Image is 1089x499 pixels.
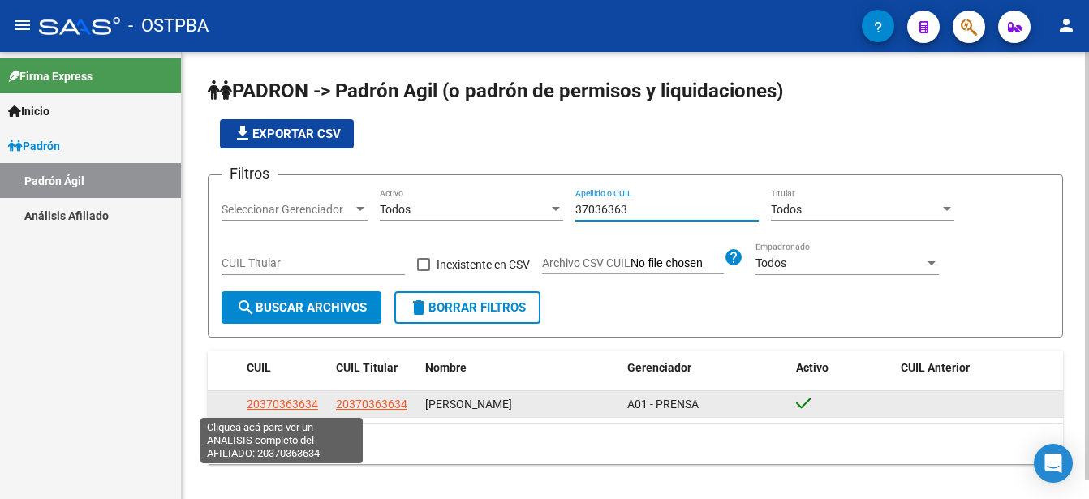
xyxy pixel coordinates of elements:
datatable-header-cell: Activo [790,351,894,385]
span: Todos [771,203,802,216]
span: Inexistente en CSV [437,255,530,274]
span: Nombre [425,361,467,374]
span: Exportar CSV [233,127,341,141]
button: Buscar Archivos [222,291,381,324]
span: Seleccionar Gerenciador [222,203,353,217]
datatable-header-cell: CUIL Titular [329,351,419,385]
datatable-header-cell: CUIL [240,351,329,385]
span: Gerenciador [627,361,691,374]
span: Buscar Archivos [236,300,367,315]
span: PADRON -> Padrón Agil (o padrón de permisos y liquidaciones) [208,80,783,102]
span: 20370363634 [247,398,318,411]
button: Borrar Filtros [394,291,540,324]
span: Inicio [8,102,49,120]
button: Exportar CSV [220,119,354,148]
mat-icon: search [236,298,256,317]
span: Firma Express [8,67,93,85]
datatable-header-cell: Nombre [419,351,621,385]
mat-icon: help [724,247,743,267]
mat-icon: delete [409,298,428,317]
span: 20370363634 [336,398,407,411]
span: Todos [755,256,786,269]
span: A01 - PRENSA [627,398,699,411]
span: Archivo CSV CUIL [542,256,631,269]
span: CUIL [247,361,271,374]
datatable-header-cell: CUIL Anterior [894,351,1064,385]
span: CUIL Titular [336,361,398,374]
h3: Filtros [222,162,278,185]
mat-icon: menu [13,15,32,35]
span: Activo [796,361,829,374]
mat-icon: person [1057,15,1076,35]
span: - OSTPBA [128,8,209,44]
span: [PERSON_NAME] [425,398,512,411]
span: Todos [380,203,411,216]
div: Open Intercom Messenger [1034,444,1073,483]
span: Padrón [8,137,60,155]
input: Archivo CSV CUIL [631,256,724,271]
mat-icon: file_download [233,123,252,143]
div: 1 total [208,424,1063,464]
span: CUIL Anterior [901,361,970,374]
span: Borrar Filtros [409,300,526,315]
datatable-header-cell: Gerenciador [621,351,790,385]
